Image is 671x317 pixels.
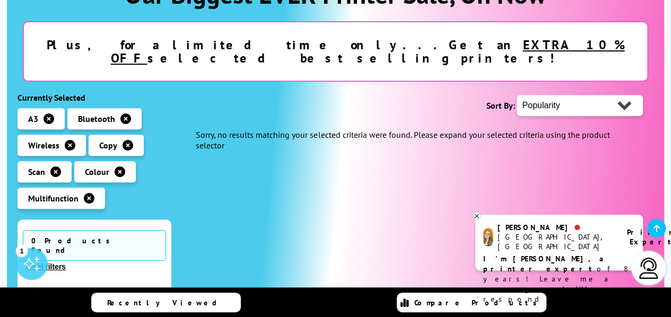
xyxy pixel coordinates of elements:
[28,113,38,124] span: A3
[28,140,59,151] span: Wireless
[107,298,228,307] span: Recently Viewed
[483,254,607,274] b: I'm [PERSON_NAME], a printer expert
[397,293,546,312] a: Compare Products
[85,166,109,177] span: Colour
[483,228,493,246] img: amy-livechat.png
[16,244,28,256] div: 1
[414,298,543,307] span: Compare Products
[498,223,614,232] div: [PERSON_NAME]
[23,230,166,261] span: 0 Products Found
[78,113,115,124] span: Bluetooth
[486,100,515,111] span: Sort By:
[28,166,45,177] span: Scan
[18,92,171,103] div: Currently Selected
[483,254,635,304] p: of 8 years! Leave me a message and I'll respond ASAP
[638,258,659,279] img: user-headset-light.svg
[91,293,241,312] a: Recently Viewed
[111,37,625,66] u: EXTRA 10% OFF
[47,37,625,66] strong: Plus, for a limited time only...Get an selected best selling printers!
[99,140,117,151] span: Copy
[28,193,79,204] span: Multifunction
[196,129,609,151] span: Sorry, no results matching your selected criteria were found. Please expand your selected criteri...
[498,232,614,251] div: [GEOGRAPHIC_DATA], [GEOGRAPHIC_DATA]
